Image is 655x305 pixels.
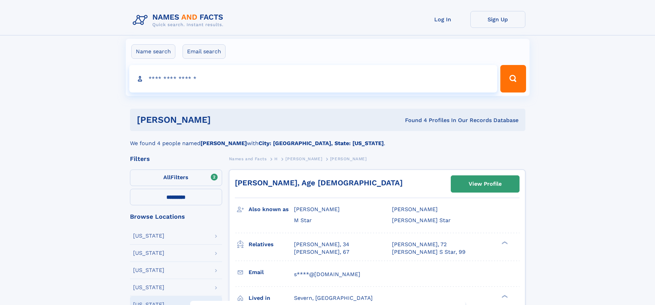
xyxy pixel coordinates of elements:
b: City: [GEOGRAPHIC_DATA], State: [US_STATE] [259,140,384,146]
a: [PERSON_NAME], Age [DEMOGRAPHIC_DATA] [235,178,403,187]
div: Browse Locations [130,214,222,220]
div: Found 4 Profiles In Our Records Database [308,117,518,124]
a: [PERSON_NAME], 34 [294,241,349,248]
span: M Star [294,217,312,224]
h3: Lived in [249,292,294,304]
span: Severn, [GEOGRAPHIC_DATA] [294,295,373,301]
span: [PERSON_NAME] [285,156,322,161]
h3: Also known as [249,204,294,215]
a: [PERSON_NAME] [285,154,322,163]
span: H [274,156,278,161]
span: [PERSON_NAME] [392,206,438,213]
div: [US_STATE] [133,268,164,273]
h3: Relatives [249,239,294,250]
div: ❯ [500,240,508,245]
a: [PERSON_NAME], 67 [294,248,349,256]
span: All [163,174,171,181]
h1: [PERSON_NAME] [137,116,308,124]
div: [US_STATE] [133,285,164,290]
input: search input [129,65,498,92]
a: H [274,154,278,163]
div: ❯ [500,294,508,298]
div: We found 4 people named with . [130,131,525,148]
b: [PERSON_NAME] [200,140,247,146]
div: View Profile [469,176,502,192]
div: [US_STATE] [133,250,164,256]
label: Name search [131,44,175,59]
h3: Email [249,266,294,278]
a: Log In [415,11,470,28]
label: Email search [183,44,226,59]
span: [PERSON_NAME] [294,206,340,213]
a: [PERSON_NAME], 72 [392,241,447,248]
a: Sign Up [470,11,525,28]
a: View Profile [451,176,519,192]
label: Filters [130,170,222,186]
span: [PERSON_NAME] Star [392,217,451,224]
a: Names and Facts [229,154,267,163]
img: Logo Names and Facts [130,11,229,30]
button: Search Button [500,65,526,92]
span: [PERSON_NAME] [330,156,367,161]
div: [US_STATE] [133,233,164,239]
div: Filters [130,156,222,162]
a: [PERSON_NAME] S Star, 99 [392,248,466,256]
